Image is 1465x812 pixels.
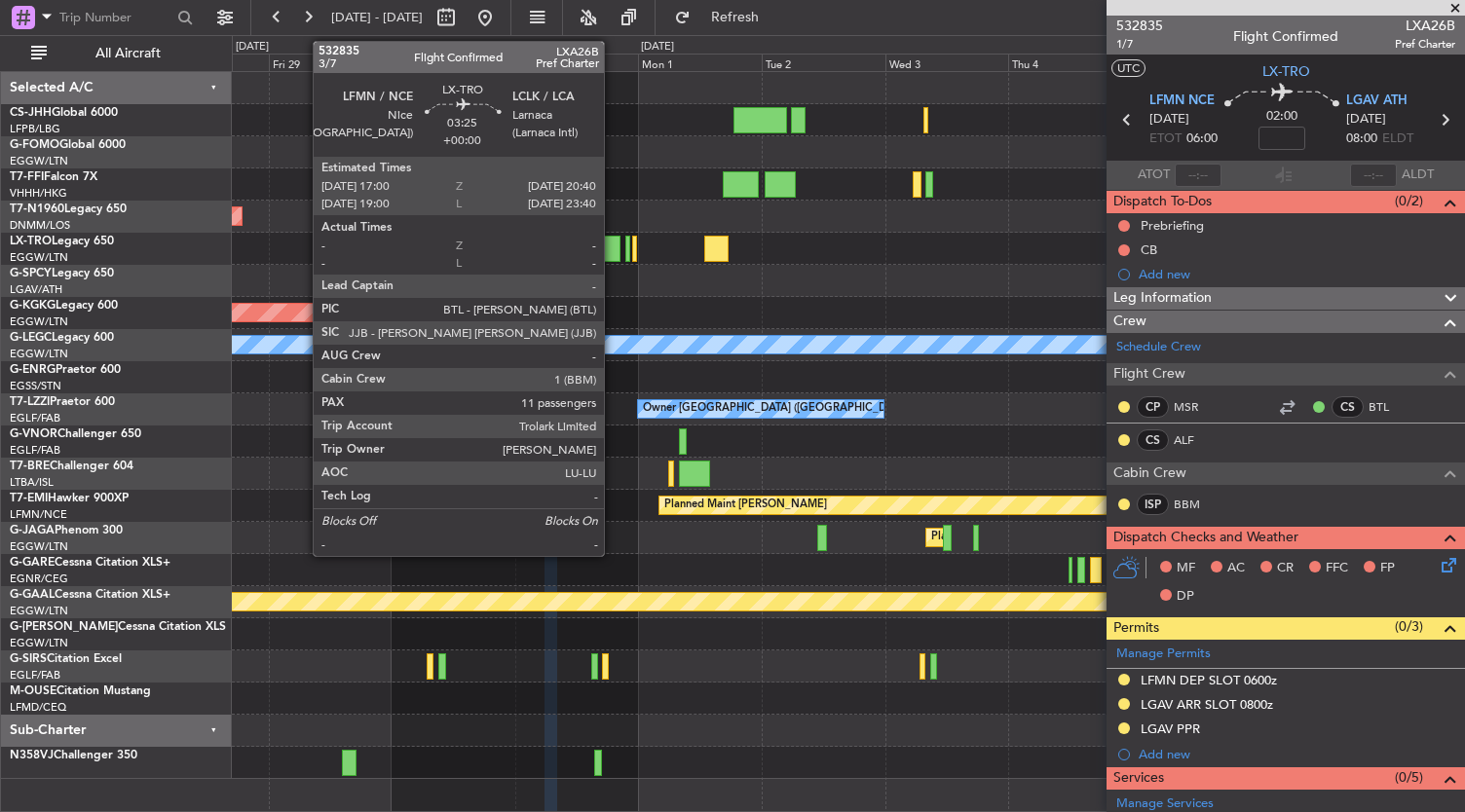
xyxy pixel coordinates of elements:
[10,685,56,697] span: M-OUSE
[10,428,57,440] span: G-VNOR
[1116,36,1163,53] span: 1/7
[10,107,52,119] span: CS-JHH
[59,3,171,32] input: Trip Number
[1141,217,1204,234] div: Prebriefing
[1277,559,1294,578] span: CR
[10,268,114,279] a: G-SPCYLegacy 650
[1116,16,1163,36] span: 532835
[10,139,126,151] a: G-FOMOGlobal 6000
[10,653,47,665] span: G-SIRS
[10,250,68,265] a: EGGW/LTN
[1177,587,1194,607] span: DP
[665,2,782,33] button: Refresh
[10,332,114,344] a: G-LEGCLegacy 600
[10,461,133,472] a: T7-BREChallenger 604
[1113,311,1146,333] span: Crew
[664,491,827,520] div: Planned Maint [PERSON_NAME]
[638,54,762,71] div: Mon 1
[931,523,1238,552] div: Planned Maint [GEOGRAPHIC_DATA] ([GEOGRAPHIC_DATA])
[10,171,97,183] a: T7-FFIFalcon 7X
[10,379,61,393] a: EGSS/STN
[10,507,67,522] a: LFMN/NCE
[1395,767,1423,788] span: (0/5)
[762,54,885,71] div: Tue 2
[10,621,118,633] span: G-[PERSON_NAME]
[1174,431,1218,449] a: ALF
[1346,129,1377,149] span: 08:00
[1113,617,1159,640] span: Permits
[10,300,56,312] span: G-KGKG
[10,443,60,458] a: EGLF/FAB
[1382,129,1413,149] span: ELDT
[1227,559,1245,578] span: AC
[1137,494,1169,515] div: ISP
[643,394,912,424] div: Owner [GEOGRAPHIC_DATA] ([GEOGRAPHIC_DATA])
[10,411,60,425] a: EGLF/FAB
[10,604,68,618] a: EGGW/LTN
[10,332,52,344] span: G-LEGC
[10,347,68,361] a: EGGW/LTN
[1141,241,1157,258] div: CB
[10,750,137,761] a: N358VJChallenger 350
[1395,16,1455,36] span: LXA26B
[10,636,68,650] a: EGGW/LTN
[1137,429,1169,451] div: CS
[1395,191,1423,211] span: (0/2)
[1402,166,1434,185] span: ALDT
[10,572,68,586] a: EGNR/CEG
[10,493,48,504] span: T7-EMI
[1138,166,1170,185] span: ATOT
[1113,527,1298,549] span: Dispatch Checks and Weather
[1332,396,1364,418] div: CS
[51,47,206,60] span: All Aircraft
[10,750,54,761] span: N358VJ
[1174,398,1218,416] a: MSR
[1380,559,1395,578] span: FP
[10,154,68,168] a: EGGW/LTN
[1149,92,1215,111] span: LFMN NCE
[10,186,67,201] a: VHHH/HKG
[10,589,55,601] span: G-GAAL
[10,364,56,376] span: G-ENRG
[10,525,123,536] a: G-JAGAPhenom 300
[1346,110,1386,129] span: [DATE]
[10,475,54,490] a: LTBA/ISL
[1008,54,1132,71] div: Thu 4
[1346,92,1408,111] span: LGAV ATH
[10,621,226,633] a: G-[PERSON_NAME]Cessna Citation XLS
[10,171,44,183] span: T7-FFI
[10,653,122,665] a: G-SIRSCitation Excel
[10,236,114,247] a: LX-TROLegacy 650
[10,557,55,569] span: G-GARE
[10,428,141,440] a: G-VNORChallenger 650
[10,203,64,215] span: T7-N1960
[10,685,151,697] a: M-OUSECitation Mustang
[1326,559,1348,578] span: FFC
[1141,696,1273,713] div: LGAV ARR SLOT 0800z
[885,54,1009,71] div: Wed 3
[1113,287,1212,310] span: Leg Information
[10,589,170,601] a: G-GAALCessna Citation XLS+
[10,396,115,408] a: T7-LZZIPraetor 600
[1174,496,1218,513] a: BBM
[1116,338,1201,357] a: Schedule Crew
[10,314,68,329] a: EGGW/LTN
[1175,164,1221,187] input: --:--
[10,525,55,536] span: G-JAGA
[1266,107,1297,127] span: 02:00
[1139,266,1455,282] div: Add new
[10,203,127,215] a: T7-N1960Legacy 650
[10,139,59,151] span: G-FOMO
[641,39,674,55] div: [DATE]
[10,557,170,569] a: G-GARECessna Citation XLS+
[236,39,269,55] div: [DATE]
[1139,746,1455,762] div: Add new
[331,9,423,26] span: [DATE] - [DATE]
[10,122,60,136] a: LFPB/LBG
[10,493,129,504] a: T7-EMIHawker 900XP
[1141,720,1200,737] div: LGAV PPR
[1186,129,1218,149] span: 06:00
[10,282,62,297] a: LGAV/ATH
[10,461,50,472] span: T7-BRE
[1149,129,1182,149] span: ETOT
